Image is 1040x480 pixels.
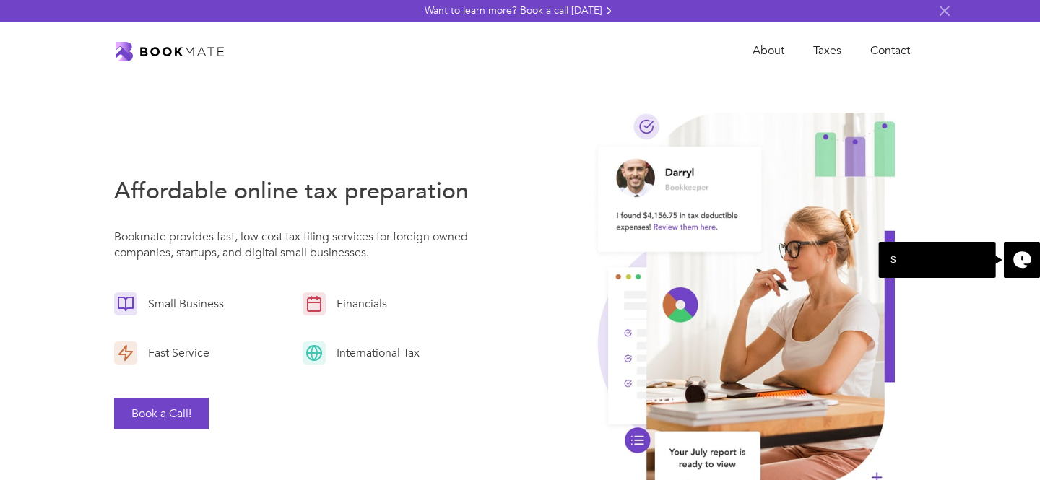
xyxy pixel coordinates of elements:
a: Want to learn more? Book a call [DATE] [425,4,615,18]
p: Bookmate provides fast, low cost tax filing services for foreign owned companies, startups, and d... [114,229,480,268]
a: Contact [856,36,924,66]
div: Small Business [137,296,227,312]
h3: Affordable online tax preparation [114,175,480,207]
button: Book a Call! [114,398,209,429]
div: Fast Service [137,345,213,361]
div: Financials [326,296,391,312]
a: home [116,40,224,62]
a: About [738,36,799,66]
div: Want to learn more? Book a call [DATE] [425,4,602,18]
div: International Tax [326,345,423,361]
a: Taxes [799,36,856,66]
